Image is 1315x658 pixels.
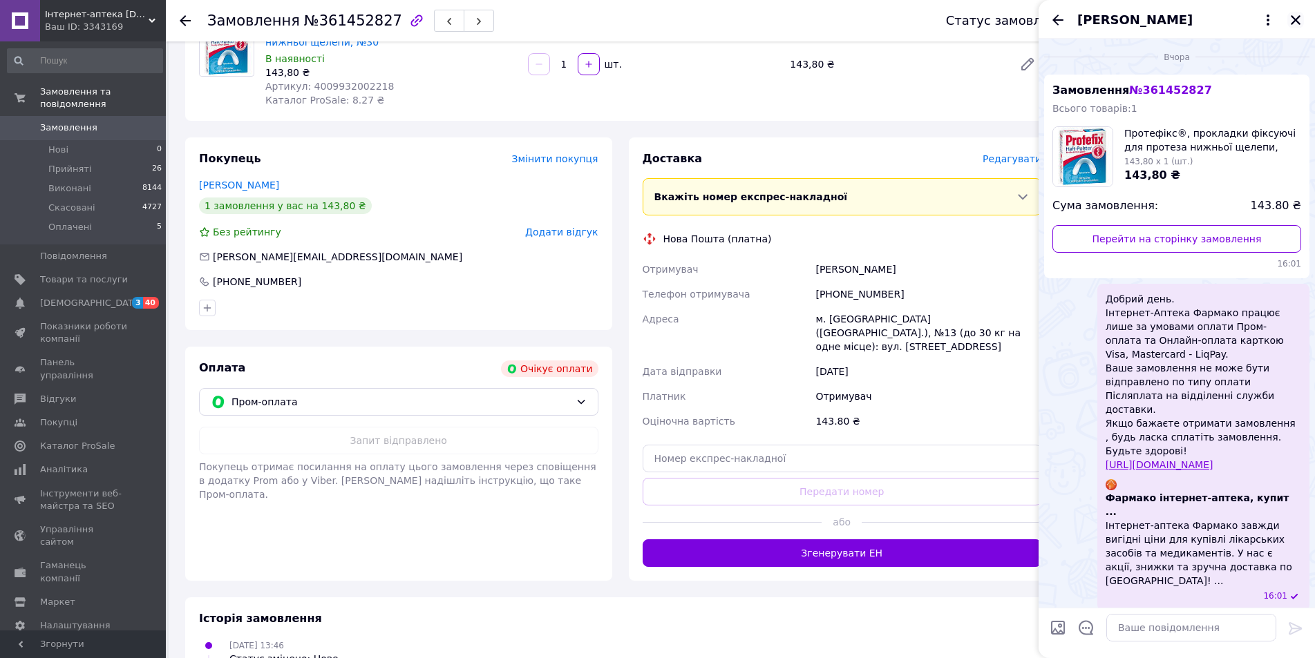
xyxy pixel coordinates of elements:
[40,273,128,286] span: Товари та послуги
[654,191,848,202] span: Вкажіть номер експрес-накладної
[643,445,1042,472] input: Номер експрес-накладної
[1263,590,1287,602] span: 16:01 11.09.2025
[1124,157,1193,166] span: 143,80 x 1 (шт.)
[643,264,699,275] span: Отримувач
[265,81,394,92] span: Артикул: 4009932002218
[304,12,402,29] span: №361452827
[1053,127,1113,186] img: 2439921694_w100_h100_protefiks-prokladki-fiksuyuchi.jpg
[525,226,598,238] span: Додати відгук
[40,86,166,110] span: Замовлення та повідомлення
[40,559,128,584] span: Гаманець компанії
[40,416,77,429] span: Покупці
[265,95,384,106] span: Каталог ProSale: 8.27 ₴
[211,275,303,289] div: [PHONE_NUMBER]
[643,416,735,427] span: Оціночна вартість
[660,232,775,246] div: Нова Пошта (платна)
[813,257,1044,282] div: [PERSON_NAME]
[1106,292,1301,472] span: Добрий день. Інтернет-Аптека Фармако працює лише за умовами оплати Пром-оплата та Онлайн-оплата к...
[1106,459,1213,470] a: [URL][DOMAIN_NAME]
[643,391,686,402] span: Платник
[1014,50,1041,78] a: Редагувати
[207,12,300,29] span: Замовлення
[40,463,88,476] span: Аналітика
[643,289,750,300] span: Телефон отримувача
[1106,520,1292,586] span: Інтернет-аптека Фармако завжди вигідні ціни для купівлі лікарських засобів та медикаментів. У нас...
[813,409,1044,434] div: 143.80 ₴
[813,307,1044,359] div: м. [GEOGRAPHIC_DATA] ([GEOGRAPHIC_DATA].), №13 (до 30 кг на одне місце): вул. [STREET_ADDRESS]
[229,641,284,650] span: [DATE] 13:46
[199,427,598,454] button: Запит відправлено
[199,361,245,374] span: Оплата
[1052,225,1301,253] a: Перейти на сторінку замовлення
[199,197,372,214] div: 1 замовлення у вас на 143,80 ₴
[143,297,159,309] span: 40
[822,515,862,529] span: або
[7,48,163,73] input: Пошук
[1050,12,1066,28] button: Назад
[1044,50,1309,64] div: 11.09.2025
[40,356,128,381] span: Панель управління
[200,22,254,76] img: Протефікс®, прокладки фіксуючі для протеза нижньої щелепи, №30
[643,152,703,165] span: Доставка
[813,384,1044,409] div: Отримувач
[784,55,1008,74] div: 143,80 ₴
[231,394,570,409] span: Пром-оплата
[48,202,95,214] span: Скасовані
[48,182,91,195] span: Виконані
[40,596,75,608] span: Маркет
[40,440,115,452] span: Каталог ProSale
[45,21,166,33] div: Ваш ID: 3343169
[1052,198,1158,214] span: Сума замовлення:
[1106,491,1301,519] span: Фармако інтернет-аптека, купит ...
[1052,84,1212,97] span: Замовлення
[132,297,143,309] span: 3
[265,23,503,48] a: Протефікс®, прокладки фіксуючі для протеза нижньої щелепи, №30
[946,14,1073,28] div: Статус замовлення
[40,122,97,134] span: Замовлення
[643,539,1042,567] button: Згенерувати ЕН
[813,282,1044,307] div: [PHONE_NUMBER]
[643,313,679,325] span: Адреса
[40,523,128,548] span: Управління сайтом
[501,360,598,377] div: Очікує оплати
[213,226,281,238] span: Без рейтингу
[199,152,261,165] span: Покупець
[512,153,598,164] span: Змінити покупця
[157,221,162,233] span: 5
[1077,11,1276,29] button: [PERSON_NAME]
[1124,126,1301,154] span: Протефікс®, прокладки фіксуючі для протеза нижньої щелепи, №30
[48,144,68,156] span: Нові
[1052,103,1137,114] span: Всього товарів: 1
[1106,479,1117,490] img: Фармако інтернет-аптека, купит ...
[1124,168,1180,182] span: 143,80 ₴
[643,366,722,377] span: Дата відправки
[265,53,325,64] span: В наявності
[40,393,76,405] span: Відгуки
[199,461,596,500] span: Покупець отримає посилання на оплату цього замовлення через сповіщення в додатку Prom або у Viber...
[601,57,623,71] div: шт.
[142,182,162,195] span: 8144
[1129,84,1211,97] span: № 361452827
[1052,258,1301,270] span: 16:01 11.09.2025
[40,297,142,309] span: [DEMOGRAPHIC_DATA]
[142,202,162,214] span: 4727
[40,487,128,512] span: Інструменти веб-майстра та SEO
[1251,198,1301,214] span: 143.80 ₴
[265,66,517,79] div: 143,80 ₴
[1077,11,1193,29] span: [PERSON_NAME]
[1158,52,1195,64] span: Вчора
[45,8,149,21] span: Інтернет-аптека Farmaco.ua
[157,144,162,156] span: 0
[1077,619,1095,637] button: Відкрити шаблони відповідей
[48,163,91,175] span: Прийняті
[983,153,1041,164] span: Редагувати
[199,180,279,191] a: [PERSON_NAME]
[152,163,162,175] span: 26
[180,14,191,28] div: Повернутися назад
[40,250,107,262] span: Повідомлення
[48,221,92,233] span: Оплачені
[40,320,128,345] span: Показники роботи компанії
[813,359,1044,384] div: [DATE]
[40,619,111,632] span: Налаштування
[213,251,462,262] span: [PERSON_NAME][EMAIL_ADDRESS][DOMAIN_NAME]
